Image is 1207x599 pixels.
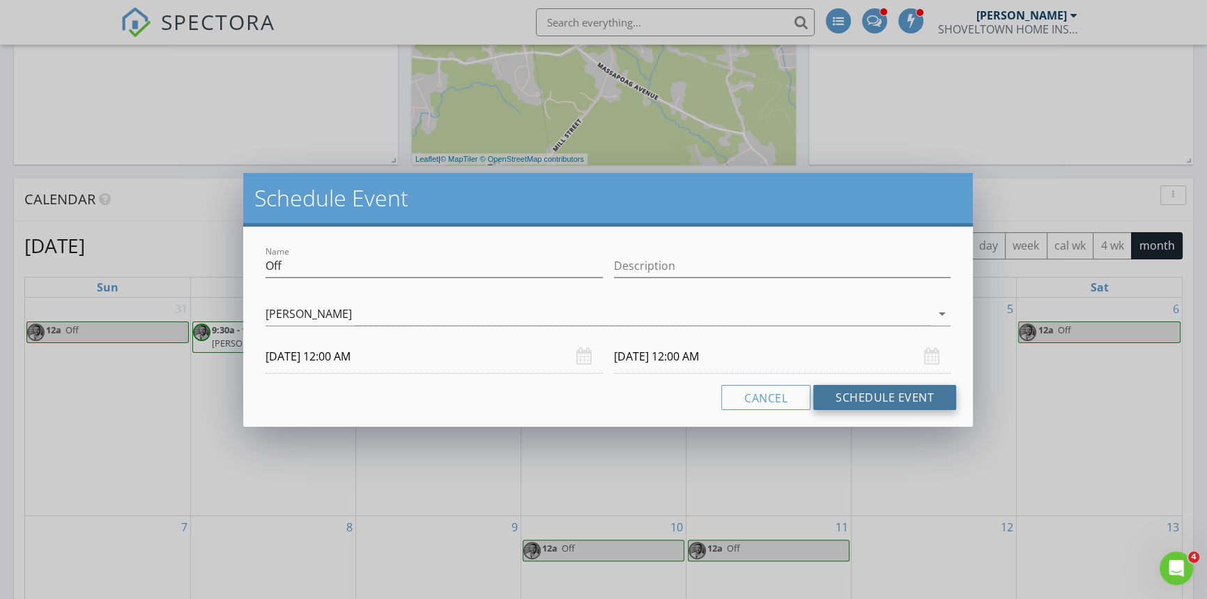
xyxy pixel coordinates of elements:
[813,385,956,410] button: Schedule Event
[934,305,951,322] i: arrow_drop_down
[254,184,962,212] h2: Schedule Event
[1188,552,1199,563] span: 4
[721,385,810,410] button: Cancel
[266,340,603,374] input: Select date
[614,340,951,374] input: Select date
[266,308,352,320] div: [PERSON_NAME]
[1160,552,1193,585] iframe: Intercom live chat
